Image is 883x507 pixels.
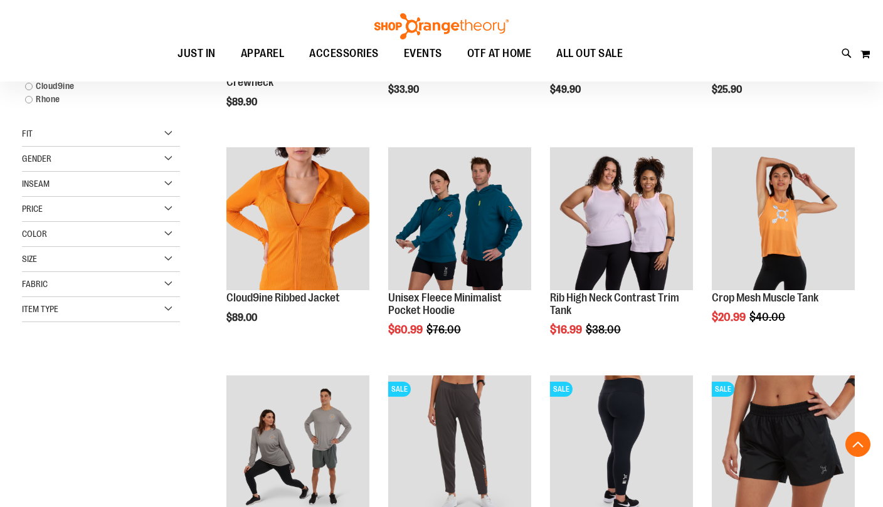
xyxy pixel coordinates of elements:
[220,141,376,355] div: product
[467,39,532,68] span: OTF AT HOME
[241,39,285,68] span: APPAREL
[22,254,37,264] span: Size
[22,304,58,314] span: Item Type
[388,147,531,292] a: Unisex Fleece Minimalist Pocket Hoodie
[550,147,693,292] a: Rib Tank w/ Contrast Binding primary image
[22,128,33,139] span: Fit
[177,39,216,68] span: JUST IN
[19,80,171,93] a: Cloud9ine
[712,291,818,304] a: Crop Mesh Muscle Tank
[309,39,379,68] span: ACCESSORIES
[388,291,502,316] a: Unisex Fleece Minimalist Pocket Hoodie
[712,147,855,290] img: Crop Mesh Muscle Tank primary image
[226,97,259,108] span: $89.90
[426,323,463,336] span: $76.00
[550,323,584,336] span: $16.99
[19,93,171,106] a: Rhone
[712,382,734,397] span: SALE
[550,291,679,316] a: Rib High Neck Contrast Trim Tank
[22,154,51,164] span: Gender
[388,323,425,336] span: $60.99
[550,147,693,290] img: Rib Tank w/ Contrast Binding primary image
[712,147,855,292] a: Crop Mesh Muscle Tank primary image
[22,279,48,289] span: Fabric
[712,84,744,95] span: $25.90
[22,179,50,189] span: Inseam
[22,204,43,214] span: Price
[712,311,748,323] span: $20.99
[586,323,623,336] span: $38.00
[388,147,531,290] img: Unisex Fleece Minimalist Pocket Hoodie
[550,84,583,95] span: $49.90
[226,147,369,290] img: Cloud9ine Ribbed Jacket
[226,312,259,323] span: $89.00
[382,141,537,367] div: product
[388,84,421,95] span: $33.90
[22,229,47,239] span: Color
[706,141,861,355] div: product
[226,291,340,304] a: Cloud9ine Ribbed Jacket
[749,311,787,323] span: $40.00
[226,147,369,292] a: Cloud9ine Ribbed Jacket
[556,39,623,68] span: ALL OUT SALE
[373,13,510,39] img: Shop Orangetheory
[550,382,573,397] span: SALE
[388,382,411,397] span: SALE
[404,39,442,68] span: EVENTS
[845,432,870,457] button: Back To Top
[544,141,699,367] div: product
